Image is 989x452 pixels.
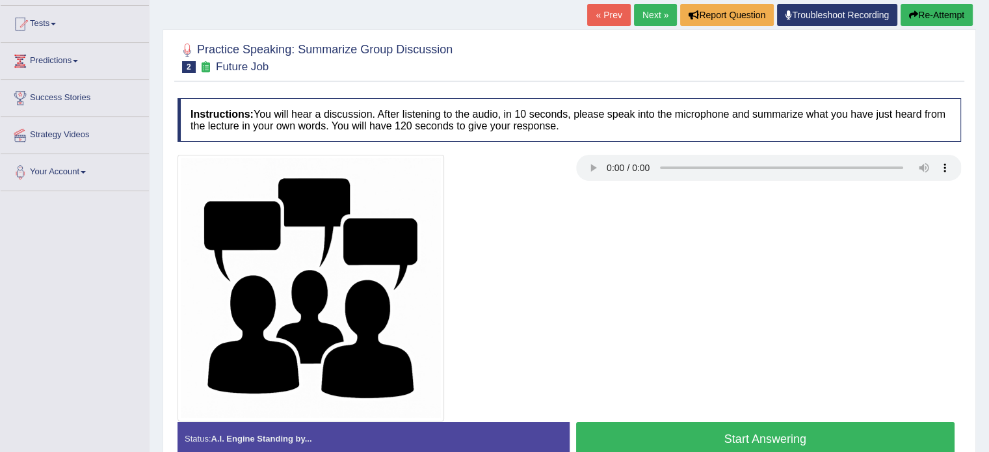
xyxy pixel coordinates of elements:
[680,4,774,26] button: Report Question
[777,4,897,26] a: Troubleshoot Recording
[216,60,269,73] small: Future Job
[1,154,149,187] a: Your Account
[1,80,149,113] a: Success Stories
[1,43,149,75] a: Predictions
[634,4,677,26] a: Next »
[1,117,149,150] a: Strategy Videos
[901,4,973,26] button: Re-Attempt
[191,109,254,120] b: Instructions:
[211,434,311,444] strong: A.I. Engine Standing by...
[199,61,213,73] small: Exam occurring question
[587,4,630,26] a: « Prev
[178,98,961,142] h4: You will hear a discussion. After listening to the audio, in 10 seconds, please speak into the mi...
[182,61,196,73] span: 2
[178,40,453,73] h2: Practice Speaking: Summarize Group Discussion
[1,6,149,38] a: Tests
